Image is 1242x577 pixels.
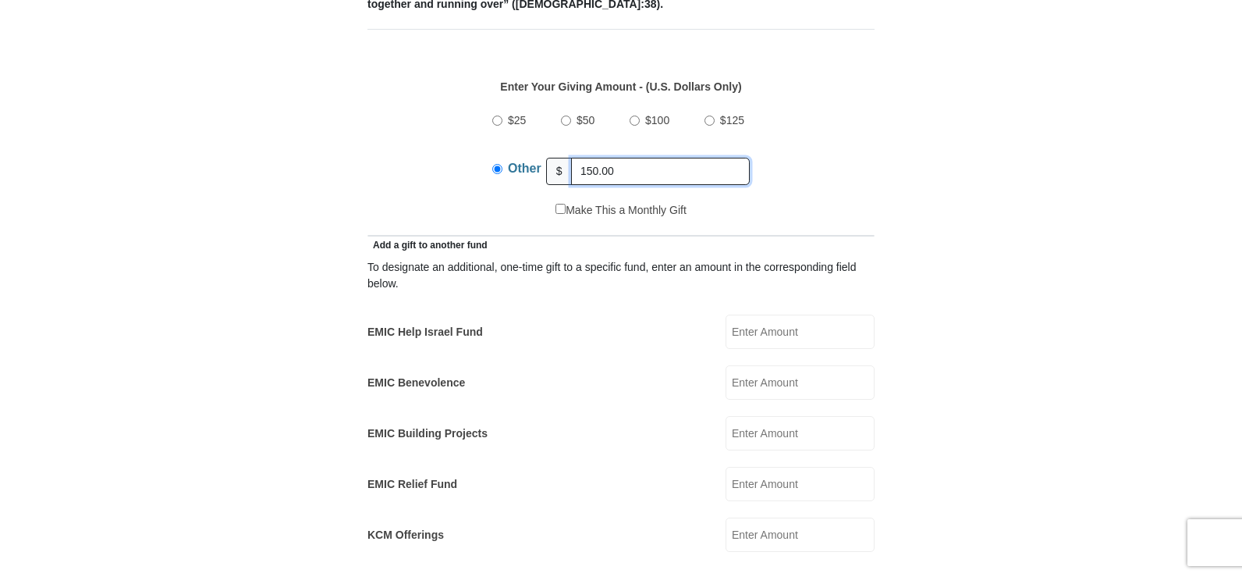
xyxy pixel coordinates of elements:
span: Add a gift to another fund [367,240,488,251]
span: $50 [577,114,594,126]
span: $ [546,158,573,185]
input: Enter Amount [726,518,875,552]
span: $125 [720,114,744,126]
div: To designate an additional, one-time gift to a specific fund, enter an amount in the correspondin... [367,259,875,292]
input: Make This a Monthly Gift [555,204,566,214]
span: $25 [508,114,526,126]
span: $100 [645,114,669,126]
input: Enter Amount [726,315,875,349]
input: Enter Amount [726,467,875,501]
span: Other [508,162,541,175]
input: Enter Amount [726,416,875,451]
label: EMIC Help Israel Fund [367,324,483,340]
input: Other Amount [571,158,750,185]
label: EMIC Building Projects [367,426,488,442]
label: EMIC Relief Fund [367,476,457,493]
label: Make This a Monthly Gift [555,202,687,219]
label: EMIC Benevolence [367,375,465,391]
label: KCM Offerings [367,527,444,543]
strong: Enter Your Giving Amount - (U.S. Dollars Only) [500,80,741,93]
input: Enter Amount [726,365,875,400]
